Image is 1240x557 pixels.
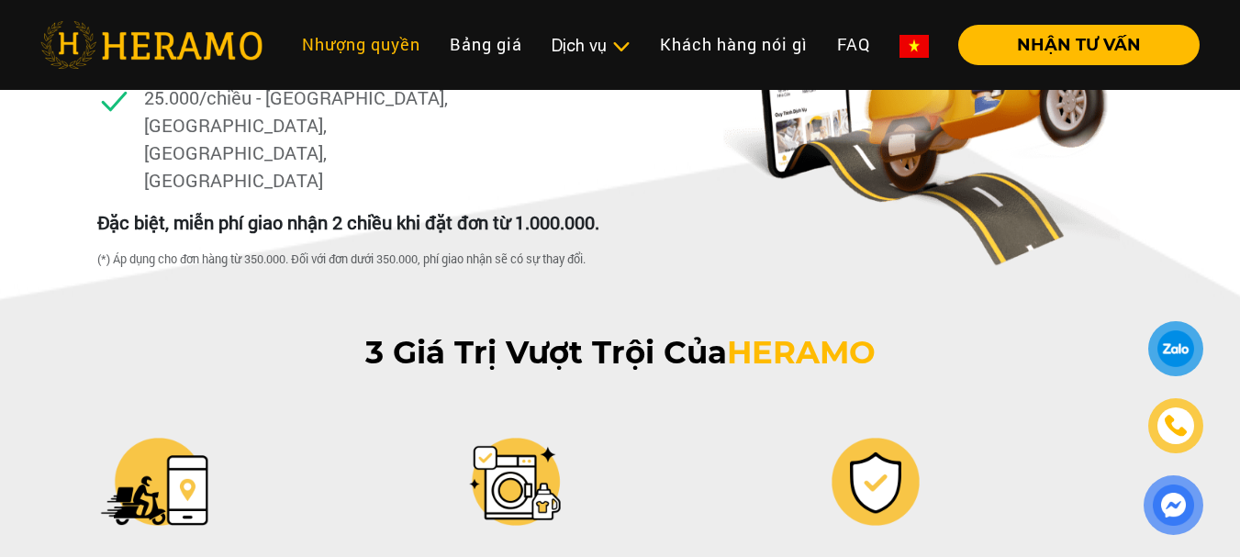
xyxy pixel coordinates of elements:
a: Nhượng quyền [287,25,435,64]
img: heramo-giat-say-giat-ui-tien-loi [99,427,209,537]
span: HERAMO [727,333,876,372]
a: NHẬN TƯ VẤN [944,37,1200,53]
a: FAQ [822,25,885,64]
p: Đặc biệt, miễn phí giao nhận 2 chiều khi đặt đơn từ 1.000.000. [97,208,599,236]
img: phone-icon [1166,416,1187,436]
div: (*) Áp dụng cho đơn hàng từ 350.000. Đối với đơn dưới 350.000, phí giao nhận sẽ có sự thay đổi. [97,251,621,268]
img: heramo-logo.png [40,21,263,69]
img: checked.svg [97,84,131,117]
a: phone-icon [1151,401,1201,451]
div: Dịch vụ [552,33,631,58]
a: Bảng giá [435,25,537,64]
img: subToggleIcon [611,38,631,56]
p: 25.000/chiều - [GEOGRAPHIC_DATA], [GEOGRAPHIC_DATA], [GEOGRAPHIC_DATA], [GEOGRAPHIC_DATA] [144,84,456,194]
a: Khách hàng nói gì [645,25,822,64]
h1: 3 Giá Trị Vượt Trội Của [108,334,1133,372]
button: NHẬN TƯ VẤN [958,25,1200,65]
img: heramo-giat-say-giat-ui-an-tam [821,427,931,537]
img: heramo-giat-say-giat-ui-chat-luong [460,427,570,537]
img: vn-flag.png [899,35,929,58]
